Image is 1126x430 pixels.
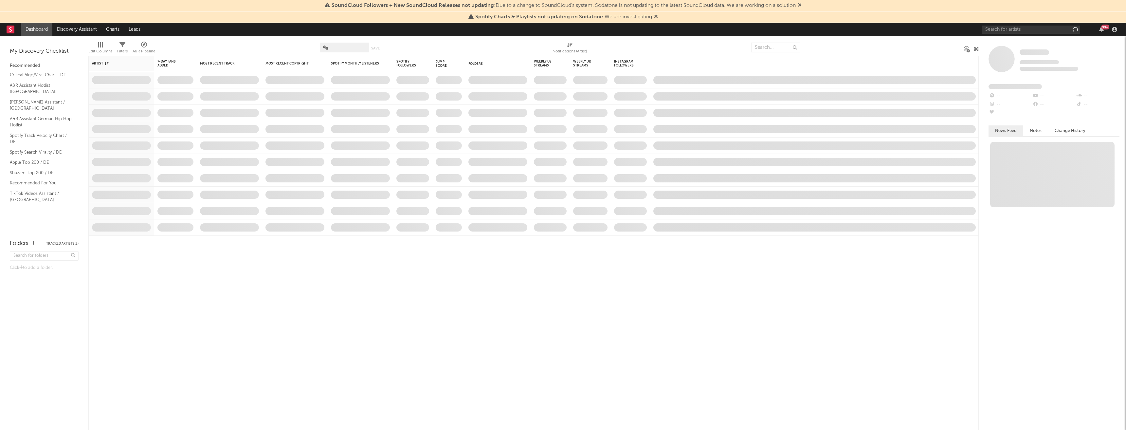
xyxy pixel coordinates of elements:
a: Apple Top 200 / DE [10,159,72,166]
span: Dismiss [798,3,802,8]
span: : We are investigating [475,14,652,20]
a: Charts [101,23,124,36]
button: Change History [1048,125,1092,136]
div: -- [1076,92,1119,100]
button: 99+ [1099,27,1104,32]
div: Most Recent Track [200,62,249,65]
button: Notes [1023,125,1048,136]
div: Folders [10,240,28,248]
a: Dashboard [21,23,52,36]
button: Save [371,47,380,50]
span: Tracking Since: [DATE] [1020,60,1059,64]
span: Spotify Charts & Playlists not updating on Sodatone [475,14,603,20]
div: Folders [468,62,518,66]
button: Tracked Artists(3) [46,242,79,245]
div: Jump Score [436,60,452,68]
a: Leads [124,23,145,36]
span: Dismiss [654,14,658,20]
div: -- [989,109,1032,117]
div: -- [989,100,1032,109]
a: Shazam Top 200 / DE [10,169,72,177]
div: My Discovery Checklist [10,47,79,55]
div: Artist [92,62,141,65]
a: Recommended For You [10,179,72,187]
input: Search for artists [982,26,1080,34]
span: Some Artist [1020,49,1049,55]
div: -- [1032,100,1076,109]
div: Notifications (Artist) [553,47,587,55]
span: SoundCloud Followers + New SoundCloud Releases not updating [332,3,494,8]
div: Filters [117,39,128,58]
span: 7-Day Fans Added [157,60,184,67]
span: Weekly US Streams [534,60,557,67]
div: Most Recent Copyright [265,62,315,65]
button: News Feed [989,125,1023,136]
div: Spotify Followers [396,60,419,67]
a: Spotify Search Virality / DE [10,149,72,156]
div: Edit Columns [88,47,112,55]
a: Some Artist [1020,49,1049,56]
div: Filters [117,47,128,55]
div: -- [1076,100,1119,109]
a: Spotify Track Velocity Chart / DE [10,132,72,145]
a: Critical Algo/Viral Chart - DE [10,71,72,79]
div: -- [989,92,1032,100]
a: TikTok Videos Assistant / [GEOGRAPHIC_DATA] [10,190,72,203]
div: -- [1032,92,1076,100]
input: Search for folders... [10,251,79,261]
div: A&R Pipeline [133,47,155,55]
div: Spotify Monthly Listeners [331,62,380,65]
div: Click to add a folder. [10,264,79,272]
input: Search... [751,43,800,52]
div: Notifications (Artist) [553,39,587,58]
span: Fans Added by Platform [989,84,1042,89]
a: A&R Assistant Hotlist ([GEOGRAPHIC_DATA]) [10,82,72,95]
span: : Due to a change to SoundCloud's system, Sodatone is not updating to the latest SoundCloud data.... [332,3,796,8]
a: A&R Assistant German Hip Hop Hotlist [10,115,72,129]
span: Weekly UK Streams [573,60,598,67]
div: Instagram Followers [614,60,637,67]
span: 0 fans last week [1020,67,1078,71]
a: Discovery Assistant [52,23,101,36]
div: 99 + [1101,25,1109,29]
div: Edit Columns [88,39,112,58]
div: Recommended [10,62,79,70]
div: A&R Pipeline [133,39,155,58]
a: [PERSON_NAME] Assistant / [GEOGRAPHIC_DATA] [10,99,72,112]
